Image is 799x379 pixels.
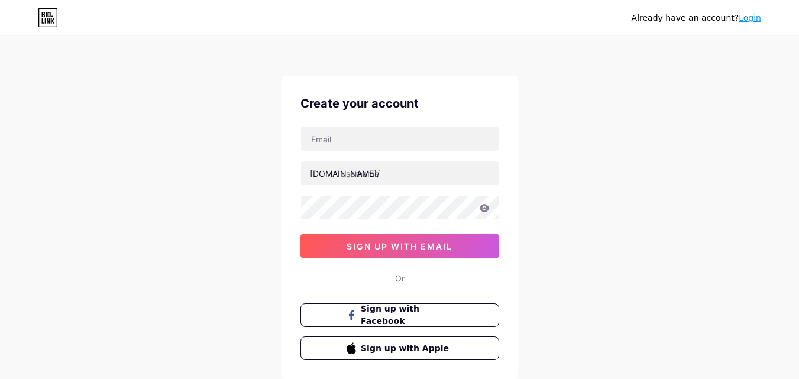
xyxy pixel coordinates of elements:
a: Login [739,13,761,22]
button: Sign up with Apple [300,336,499,360]
div: [DOMAIN_NAME]/ [310,167,380,180]
span: Sign up with Facebook [361,303,452,328]
span: Sign up with Apple [361,342,452,355]
input: username [301,161,499,185]
button: sign up with email [300,234,499,258]
div: Already have an account? [632,12,761,24]
div: Create your account [300,95,499,112]
button: Sign up with Facebook [300,303,499,327]
span: sign up with email [347,241,452,251]
input: Email [301,127,499,151]
div: Or [395,272,405,284]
